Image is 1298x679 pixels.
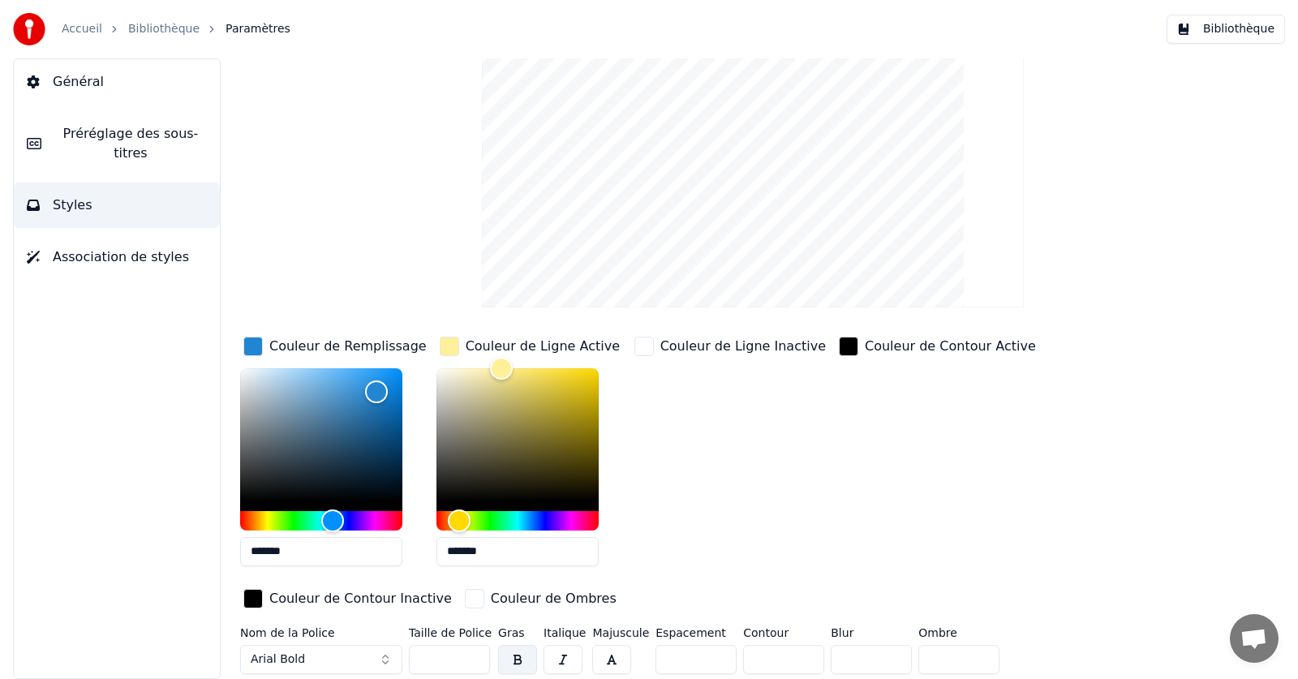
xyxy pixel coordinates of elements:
img: youka [13,13,45,45]
div: Couleur de Contour Active [865,337,1036,356]
label: Majuscule [592,627,649,638]
nav: breadcrumb [62,21,290,37]
button: Préréglage des sous-titres [14,111,220,176]
button: Association de styles [14,234,220,280]
span: Paramètres [226,21,290,37]
button: Couleur de Ombres [462,586,620,612]
button: Général [14,59,220,105]
a: Bibliothèque [128,21,200,37]
div: Couleur de Contour Inactive [269,589,452,608]
div: Hue [240,511,402,531]
label: Nom de la Police [240,627,402,638]
label: Italique [544,627,586,638]
button: Bibliothèque [1167,15,1285,44]
label: Gras [498,627,537,638]
button: Couleur de Ligne Inactive [631,333,829,359]
div: Couleur de Remplissage [269,337,427,356]
span: Arial Bold [251,651,305,668]
label: Blur [831,627,912,638]
label: Taille de Police [409,627,492,638]
div: Couleur de Ligne Inactive [660,337,826,356]
button: Couleur de Remplissage [240,333,430,359]
div: Hue [436,511,599,531]
div: Color [240,368,402,501]
a: Accueil [62,21,102,37]
label: Espacement [655,627,737,638]
div: Ouvrir le chat [1230,614,1279,663]
span: Général [53,72,104,92]
label: Ombre [918,627,999,638]
div: Color [436,368,599,501]
div: Couleur de Ombres [491,589,617,608]
button: Couleur de Ligne Active [436,333,623,359]
button: Couleur de Contour Active [836,333,1039,359]
div: Couleur de Ligne Active [466,337,620,356]
span: Préréglage des sous-titres [54,124,207,163]
button: Couleur de Contour Inactive [240,586,455,612]
label: Contour [743,627,824,638]
span: Association de styles [53,247,189,267]
button: Styles [14,183,220,228]
span: Styles [53,196,92,215]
